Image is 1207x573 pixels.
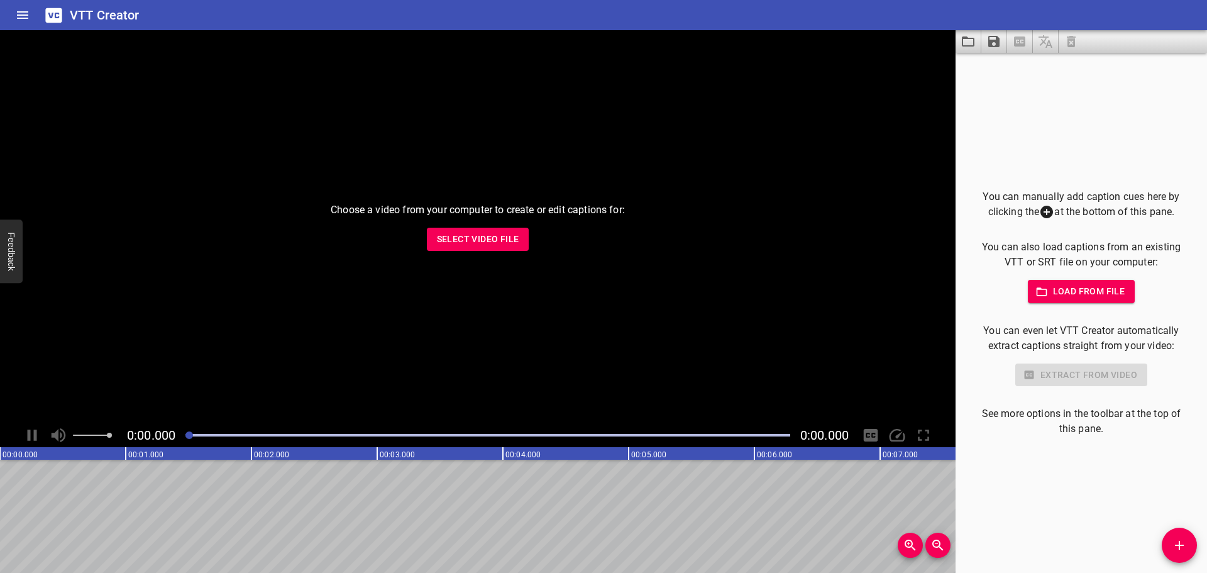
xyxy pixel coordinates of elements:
[70,5,140,25] h6: VTT Creator
[986,34,1001,49] svg: Save captions to file
[1028,280,1135,303] button: Load from file
[331,203,625,218] p: Choose a video from your computer to create or edit captions for:
[898,533,923,558] button: Zoom In
[925,533,951,558] button: Zoom Out
[1033,30,1059,53] span: Add some captions below, then you can translate them.
[976,323,1187,353] p: You can even let VTT Creator automatically extract captions straight from your video:
[976,240,1187,270] p: You can also load captions from an existing VTT or SRT file on your computer:
[185,434,790,437] div: Play progress
[885,423,909,447] div: Playback Speed
[976,406,1187,437] p: See more options in the toolbar at the top of this pane.
[127,428,175,443] span: Current Time
[1162,528,1197,563] button: Add Cue
[976,364,1187,387] div: Select a video in the pane to the left to use this feature
[3,450,38,459] text: 00:00.000
[976,189,1187,220] p: You can manually add caption cues here by clicking the at the bottom of this pane.
[859,423,883,447] div: Hide/Show Captions
[800,428,849,443] span: Video Duration
[883,450,918,459] text: 00:07.000
[1038,284,1125,299] span: Load from file
[427,228,529,251] button: Select Video File
[757,450,792,459] text: 00:06.000
[437,231,519,247] span: Select Video File
[128,450,163,459] text: 00:01.000
[981,30,1007,53] button: Save captions to file
[956,30,981,53] button: Load captions from file
[1007,30,1033,53] span: Select a video in the pane to the left, then you can automatically extract captions.
[912,423,935,447] div: Toggle Full Screen
[254,450,289,459] text: 00:02.000
[505,450,541,459] text: 00:04.000
[380,450,415,459] text: 00:03.000
[631,450,666,459] text: 00:05.000
[961,34,976,49] svg: Load captions from file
